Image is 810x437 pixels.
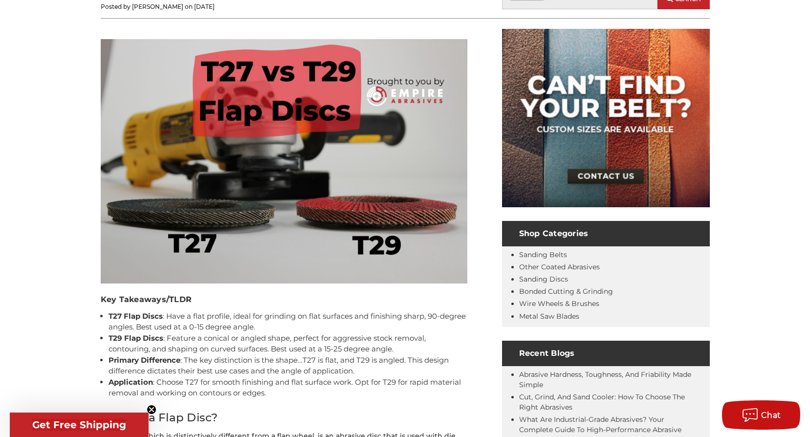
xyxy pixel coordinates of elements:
h4: Recent Blogs [502,341,710,366]
a: Abrasive Hardness, Toughness, and Friability Made Simple [519,370,691,389]
li: : Choose T27 for smooth finishing and flat surface work. Opt for T29 for rapid material removal a... [109,377,467,399]
button: Close teaser [147,405,156,415]
li: : Have a flat profile, ideal for grinding on flat surfaces and finishing sharp, 90-degree angles.... [109,311,467,333]
h2: What is a Flap Disc? [101,409,467,426]
span: Get Free Shipping [32,419,126,431]
a: Cut, Grind, and Sand Cooler: How to Choose the Right Abrasives [519,393,685,412]
a: Sanding Discs [519,275,568,284]
span: Chat [761,411,781,420]
h4: Shop Categories [502,221,710,246]
button: Chat [722,400,800,430]
b: T27 Flap Discs [109,311,163,321]
a: Sanding Belts [519,250,567,259]
a: Metal Saw Blades [519,312,579,321]
li: : The key distinction is the shape…T27 is flat, and T29 is angled. This design difference dictate... [109,355,467,377]
a: Bonded Cutting & Grinding [519,287,613,296]
div: Get Free ShippingClose teaser [10,413,149,437]
h3: Key Takeaways/TLDR [101,294,467,306]
li: : Feature a conical or angled shape, perfect for aggressive stock removal, contouring, and shapin... [109,333,467,355]
img: promo banner for custom belts. [502,29,710,207]
b: T29 Flap Discs [109,333,163,343]
b: Application [109,377,153,387]
b: Primary Difference [109,355,180,365]
a: Other Coated Abrasives [519,262,600,271]
p: Posted by [PERSON_NAME] on [DATE] [101,2,405,11]
img: T27 vs T29 flap disc differences [101,39,467,284]
a: Wire Wheels & Brushes [519,299,599,308]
